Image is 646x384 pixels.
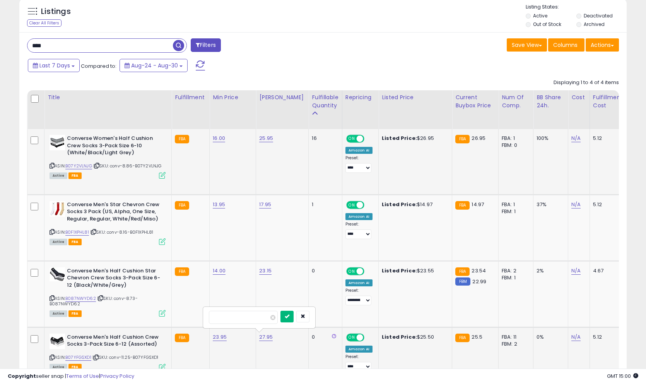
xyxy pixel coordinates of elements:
[213,134,225,142] a: 16.00
[66,372,99,380] a: Terms of Use
[382,201,417,208] b: Listed Price:
[175,93,206,102] div: Fulfillment
[175,334,189,342] small: FBA
[50,267,166,316] div: ASIN:
[537,267,562,274] div: 2%
[67,201,161,225] b: Converse Men's Star Chevron Crew Socks 3 Pack (US, Alpha, One Size, Regular, Regular, White/Red/M...
[345,354,373,372] div: Preset:
[312,334,336,341] div: 0
[571,93,586,102] div: Cost
[345,346,373,353] div: Amazon AI
[39,62,70,69] span: Last 7 Days
[382,267,446,274] div: $23.55
[50,135,65,150] img: 41LeAblpo2L._SL40_.jpg
[586,38,619,52] button: Actions
[537,93,565,110] div: BB Share 24h.
[584,12,613,19] label: Deactivated
[191,38,221,52] button: Filters
[50,334,65,349] img: 41iRNz+qgrL._SL40_.jpg
[259,333,273,341] a: 27.95
[533,21,561,28] label: Out of Stock
[345,222,373,239] div: Preset:
[50,201,65,217] img: 31Gc+n-ivQL._SL40_.jpg
[259,201,271,208] a: 17.95
[213,93,253,102] div: Min Price
[502,135,527,142] div: FBA: 1
[537,201,562,208] div: 37%
[345,93,375,102] div: Repricing
[502,341,527,348] div: FBM: 2
[345,279,373,286] div: Amazon AI
[312,135,336,142] div: 16
[593,267,620,274] div: 4.67
[584,21,605,28] label: Archived
[472,134,485,142] span: 26.95
[537,334,562,341] div: 0%
[502,334,527,341] div: FBA: 11
[571,134,581,142] a: N/A
[68,172,82,179] span: FBA
[50,295,138,307] span: | SKU: conv-8.73-B087NWYD62
[100,372,134,380] a: Privacy Policy
[50,334,166,370] div: ASIN:
[363,334,375,341] span: OFF
[312,267,336,274] div: 0
[8,373,134,380] div: seller snap | |
[455,267,470,276] small: FBA
[455,277,470,286] small: FBM
[65,163,92,169] a: B07Y2VLNJG
[65,354,91,361] a: B07YFGSXD1
[382,267,417,274] b: Listed Price:
[553,41,578,49] span: Columns
[213,201,225,208] a: 13.95
[382,201,446,208] div: $14.97
[67,135,161,158] b: Converse Women's Half Cushion Crew Socks 3-Pack Size 6-10 (White/Black/Light Grey)
[347,202,357,208] span: ON
[455,201,470,210] small: FBA
[537,135,562,142] div: 100%
[65,229,89,236] a: B0F1XPHL81
[68,310,82,317] span: FBA
[50,267,65,281] img: 41jAvdeM2KL._SL40_.jpg
[502,201,527,208] div: FBA: 1
[175,267,189,276] small: FBA
[50,201,166,244] div: ASIN:
[571,333,581,341] a: N/A
[472,201,484,208] span: 14.97
[526,3,627,11] p: Listing States:
[90,229,154,235] span: | SKU: conv-8.16-B0F1XPHL81
[502,267,527,274] div: FBA: 2
[259,267,272,275] a: 23.15
[455,93,495,110] div: Current Buybox Price
[607,372,638,380] span: 2025-09-7 15:00 GMT
[50,239,67,245] span: All listings currently available for purchase on Amazon
[472,278,486,285] span: 22.99
[363,136,375,142] span: OFF
[593,93,623,110] div: Fulfillment Cost
[131,62,178,69] span: Aug-24 - Aug-30
[472,267,486,274] span: 23.54
[120,59,188,72] button: Aug-24 - Aug-30
[548,38,584,52] button: Columns
[345,147,373,154] div: Amazon AI
[81,62,116,70] span: Compared to:
[382,134,417,142] b: Listed Price:
[50,172,67,179] span: All listings currently available for purchase on Amazon
[455,135,470,143] small: FBA
[345,213,373,220] div: Amazon AI
[312,201,336,208] div: 1
[502,142,527,149] div: FBM: 0
[175,135,189,143] small: FBA
[571,267,581,275] a: N/A
[363,202,375,208] span: OFF
[347,268,357,274] span: ON
[8,372,36,380] strong: Copyright
[382,334,446,341] div: $25.50
[347,136,357,142] span: ON
[312,93,338,110] div: Fulfillable Quantity
[382,93,449,102] div: Listed Price
[92,354,159,360] span: | SKU: conv-11.25-B07YFGSXD1
[593,135,620,142] div: 5.12
[213,333,227,341] a: 23.95
[213,267,226,275] a: 14.00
